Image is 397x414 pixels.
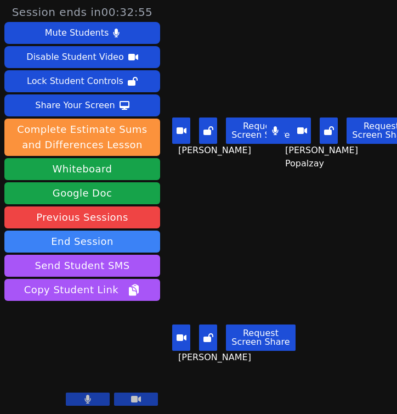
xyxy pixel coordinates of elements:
[226,118,295,144] button: Request Screen Share
[4,206,160,228] a: Previous Sessions
[4,231,160,253] button: End Session
[26,48,123,66] div: Disable Student Video
[178,144,254,157] span: [PERSON_NAME]
[178,351,254,364] span: [PERSON_NAME]
[4,119,160,156] button: Complete Estimate Sums and Differences Lesson
[4,182,160,204] a: Google Doc
[4,94,160,116] button: Share Your Screen
[12,4,153,20] span: Session ends in
[101,5,153,19] time: 00:32:55
[4,158,160,180] button: Whiteboard
[35,97,115,114] div: Share Your Screen
[4,22,160,44] button: Mute Students
[45,24,109,42] div: Mute Students
[4,46,160,68] button: Disable Student Video
[4,279,160,301] button: Copy Student Link
[4,70,160,92] button: Lock Student Controls
[226,325,295,351] button: Request Screen Share
[285,144,388,170] span: [PERSON_NAME] Popalzay
[24,282,140,298] span: Copy Student Link
[4,255,160,277] button: Send Student SMS
[27,72,123,90] div: Lock Student Controls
